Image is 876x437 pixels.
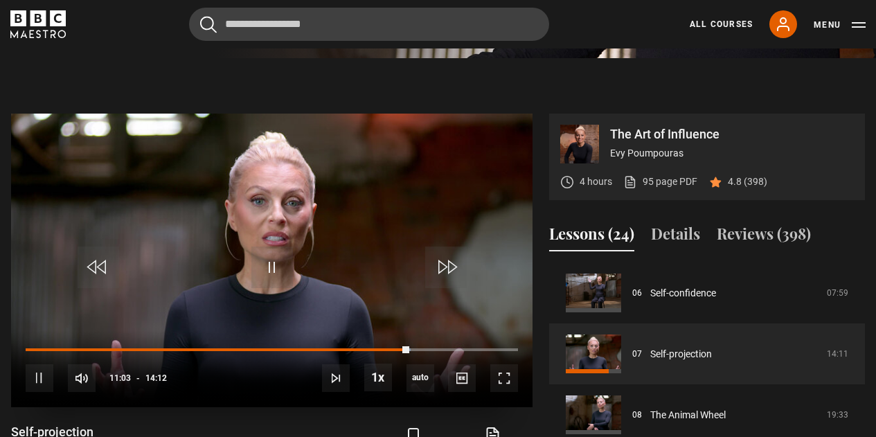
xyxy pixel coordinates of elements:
[651,222,700,251] button: Details
[26,364,53,392] button: Pause
[136,373,140,383] span: -
[364,364,392,391] button: Playback Rate
[10,10,66,38] svg: BBC Maestro
[728,175,767,189] p: 4.8 (398)
[322,364,350,392] button: Next Lesson
[549,222,634,251] button: Lessons (24)
[650,347,712,362] a: Self-projection
[623,175,697,189] a: 95 page PDF
[109,366,131,391] span: 11:03
[189,8,549,41] input: Search
[610,128,854,141] p: The Art of Influence
[490,364,518,392] button: Fullscreen
[650,408,726,422] a: The Animal Wheel
[68,364,96,392] button: Mute
[200,16,217,33] button: Submit the search query
[580,175,612,189] p: 4 hours
[26,348,518,351] div: Progress Bar
[448,364,476,392] button: Captions
[406,364,434,392] span: auto
[650,286,716,301] a: Self-confidence
[717,222,811,251] button: Reviews (398)
[814,18,866,32] button: Toggle navigation
[406,364,434,392] div: Current quality: 360p
[145,366,167,391] span: 14:12
[610,146,854,161] p: Evy Poumpouras
[11,114,533,407] video-js: Video Player
[690,18,753,30] a: All Courses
